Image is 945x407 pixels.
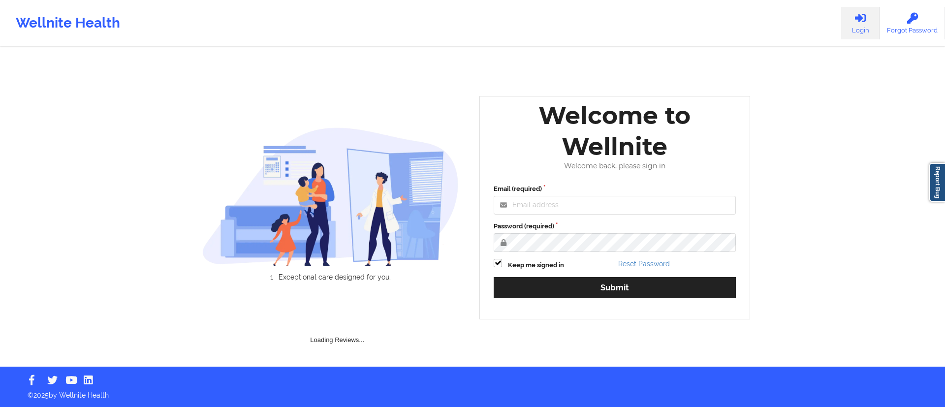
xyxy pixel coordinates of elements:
a: Reset Password [618,260,670,268]
a: Forgot Password [880,7,945,39]
a: Login [841,7,880,39]
img: wellnite-auth-hero_200.c722682e.png [202,127,459,266]
p: © 2025 by Wellnite Health [21,383,924,400]
label: Keep me signed in [508,260,564,270]
div: Welcome back, please sign in [487,162,743,170]
a: Report Bug [929,163,945,202]
button: Submit [494,277,736,298]
label: Password (required) [494,221,736,231]
input: Email address [494,196,736,215]
label: Email (required) [494,184,736,194]
li: Exceptional care designed for you. [211,273,459,281]
div: Loading Reviews... [202,298,473,345]
div: Welcome to Wellnite [487,100,743,162]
